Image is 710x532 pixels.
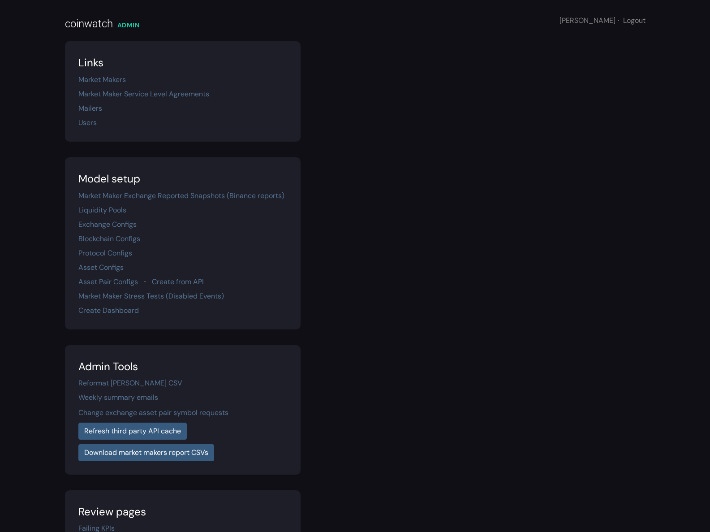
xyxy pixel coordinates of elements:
[78,205,126,215] a: Liquidity Pools
[78,263,124,272] a: Asset Configs
[65,16,113,32] div: coinwatch
[144,277,146,286] span: ·
[117,21,140,30] div: ADMIN
[78,171,287,187] div: Model setup
[623,16,645,25] a: Logout
[78,504,287,520] div: Review pages
[78,444,214,461] a: Download market makers report CSVs
[78,191,284,200] a: Market Maker Exchange Reported Snapshots (Binance reports)
[78,359,287,375] div: Admin Tools
[152,277,204,286] a: Create from API
[78,423,187,440] a: Refresh third party API cache
[78,378,182,388] a: Reformat [PERSON_NAME] CSV
[78,393,158,402] a: Weekly summary emails
[78,234,140,243] a: Blockchain Configs
[78,291,224,301] a: Market Maker Stress Tests (Disabled Events)
[78,408,228,417] a: Change exchange asset pair symbol requests
[78,89,209,99] a: Market Maker Service Level Agreements
[559,15,645,26] div: [PERSON_NAME]
[78,277,138,286] a: Asset Pair Configs
[618,16,619,25] span: ·
[78,306,139,315] a: Create Dashboard
[78,75,126,84] a: Market Makers
[78,104,102,113] a: Mailers
[78,220,137,229] a: Exchange Configs
[78,55,287,71] div: Links
[78,118,97,127] a: Users
[78,248,132,258] a: Protocol Configs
